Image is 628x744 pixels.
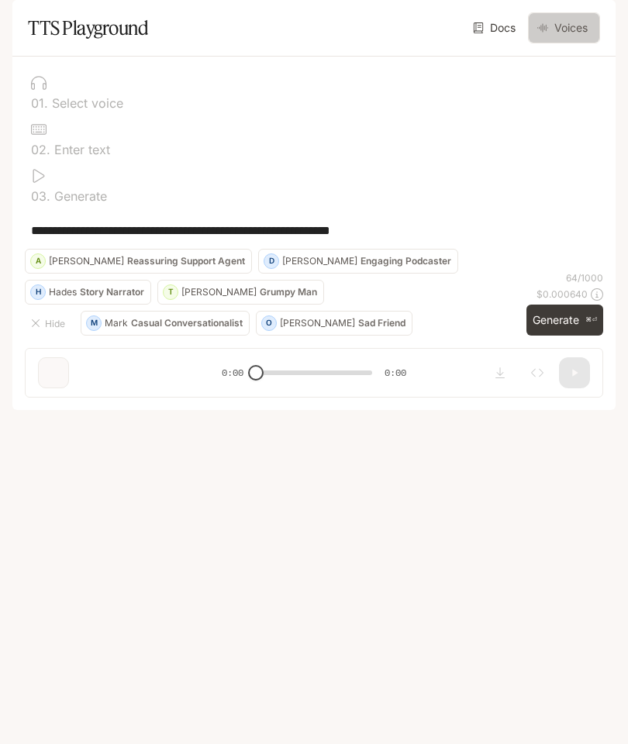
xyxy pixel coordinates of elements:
[49,257,124,266] p: [PERSON_NAME]
[50,190,107,202] p: Generate
[127,257,245,266] p: Reassuring Support Agent
[181,288,257,297] p: [PERSON_NAME]
[361,257,451,266] p: Engaging Podcaster
[87,311,101,336] div: M
[31,190,50,202] p: 0 3 .
[25,280,151,305] button: HHadesStory Narrator
[280,319,355,328] p: [PERSON_NAME]
[262,311,276,336] div: O
[81,311,250,336] button: MMarkCasual Conversationalist
[157,280,324,305] button: T[PERSON_NAME]Grumpy Man
[80,288,144,297] p: Story Narrator
[28,12,148,43] h1: TTS Playground
[260,288,317,297] p: Grumpy Man
[105,319,128,328] p: Mark
[25,249,252,274] button: A[PERSON_NAME]Reassuring Support Agent
[470,12,522,43] a: Docs
[264,249,278,274] div: D
[48,97,123,109] p: Select voice
[31,97,48,109] p: 0 1 .
[31,249,45,274] div: A
[526,305,603,336] button: Generate⌘⏎
[31,143,50,156] p: 0 2 .
[50,143,110,156] p: Enter text
[49,288,77,297] p: Hades
[25,311,74,336] button: Hide
[256,311,412,336] button: O[PERSON_NAME]Sad Friend
[164,280,178,305] div: T
[358,319,405,328] p: Sad Friend
[258,249,458,274] button: D[PERSON_NAME]Engaging Podcaster
[31,280,45,305] div: H
[131,319,243,328] p: Casual Conversationalist
[528,12,600,43] button: Voices
[282,257,357,266] p: [PERSON_NAME]
[585,315,597,325] p: ⌘⏎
